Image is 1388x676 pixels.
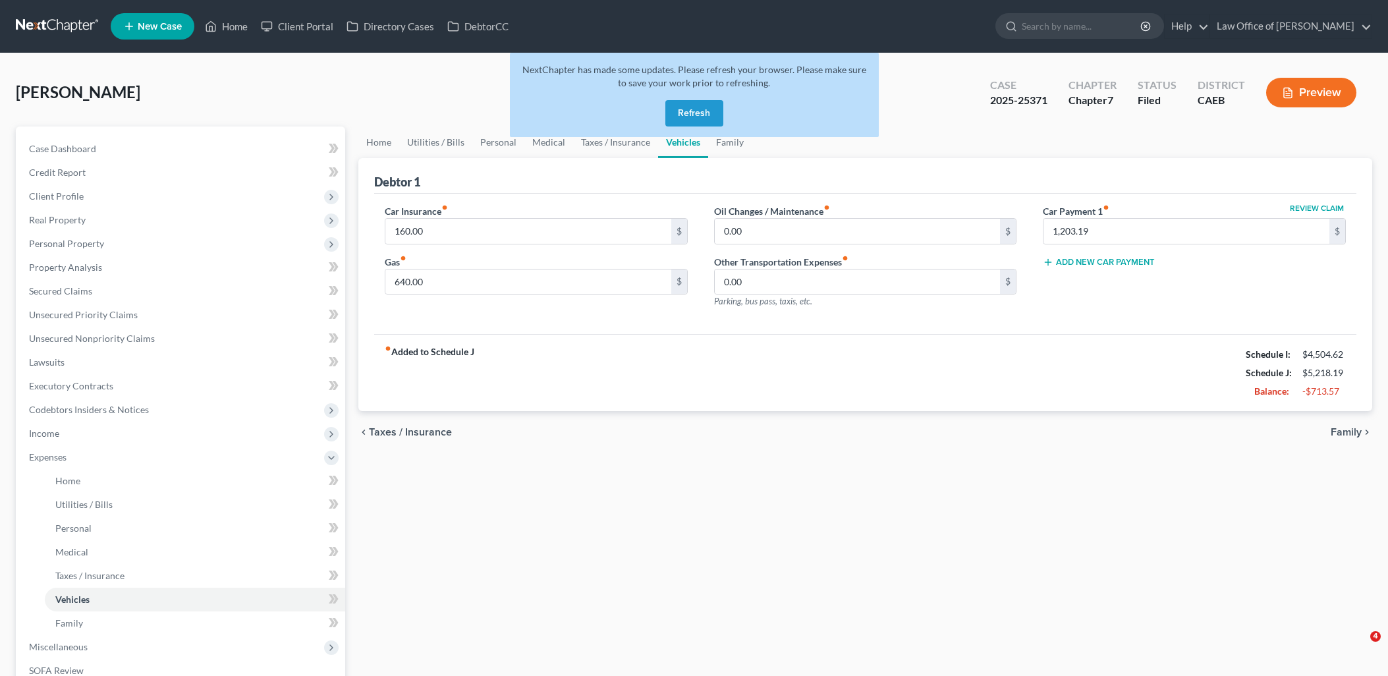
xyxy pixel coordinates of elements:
[29,641,88,652] span: Miscellaneous
[1069,93,1117,108] div: Chapter
[55,475,80,486] span: Home
[1069,78,1117,93] div: Chapter
[671,269,687,295] div: $
[29,333,155,344] span: Unsecured Nonpriority Claims
[18,137,345,161] a: Case Dashboard
[1043,204,1109,218] label: Car Payment 1
[385,255,406,269] label: Gas
[29,404,149,415] span: Codebtors Insiders & Notices
[522,64,866,88] span: NextChapter has made some updates. Please refresh your browser. Please make sure to save your wor...
[714,296,812,306] span: Parking, bus pass, taxis, etc.
[55,617,83,629] span: Family
[823,204,830,211] i: fiber_manual_record
[1343,631,1375,663] iframe: Intercom live chat
[55,546,88,557] span: Medical
[18,374,345,398] a: Executory Contracts
[1138,93,1177,108] div: Filed
[18,256,345,279] a: Property Analysis
[55,499,113,510] span: Utilities / Bills
[1266,78,1356,107] button: Preview
[1302,348,1346,361] div: $4,504.62
[400,255,406,262] i: fiber_manual_record
[1103,204,1109,211] i: fiber_manual_record
[18,303,345,327] a: Unsecured Priority Claims
[29,238,104,249] span: Personal Property
[138,22,182,32] span: New Case
[472,127,524,158] a: Personal
[671,219,687,244] div: $
[1288,204,1346,212] button: Review Claim
[18,327,345,351] a: Unsecured Nonpriority Claims
[715,269,1001,295] input: --
[385,269,671,295] input: --
[358,427,452,437] button: chevron_left Taxes / Insurance
[385,219,671,244] input: --
[385,204,448,218] label: Car Insurance
[374,174,420,190] div: Debtor 1
[1246,367,1292,378] strong: Schedule J:
[45,611,345,635] a: Family
[29,451,67,463] span: Expenses
[385,345,474,401] strong: Added to Schedule J
[1362,427,1372,437] i: chevron_right
[29,665,84,676] span: SOFA Review
[715,219,1001,244] input: --
[1043,257,1155,268] button: Add New Car Payment
[1302,385,1346,398] div: -$713.57
[441,14,515,38] a: DebtorCC
[45,469,345,493] a: Home
[714,204,830,218] label: Oil Changes / Maintenance
[45,564,345,588] a: Taxes / Insurance
[1210,14,1372,38] a: Law Office of [PERSON_NAME]
[714,255,848,269] label: Other Transportation Expenses
[29,428,59,439] span: Income
[358,427,369,437] i: chevron_left
[990,93,1047,108] div: 2025-25371
[29,167,86,178] span: Credit Report
[198,14,254,38] a: Home
[1331,427,1372,437] button: Family chevron_right
[1000,269,1016,295] div: $
[665,100,723,127] button: Refresh
[29,190,84,202] span: Client Profile
[358,127,399,158] a: Home
[1138,78,1177,93] div: Status
[45,588,345,611] a: Vehicles
[1022,14,1142,38] input: Search by name...
[385,345,391,352] i: fiber_manual_record
[55,522,92,534] span: Personal
[29,285,92,296] span: Secured Claims
[29,356,65,368] span: Lawsuits
[18,279,345,303] a: Secured Claims
[1329,219,1345,244] div: $
[1107,94,1113,106] span: 7
[55,594,90,605] span: Vehicles
[1370,631,1381,642] span: 4
[18,351,345,374] a: Lawsuits
[18,161,345,184] a: Credit Report
[340,14,441,38] a: Directory Cases
[1198,93,1245,108] div: CAEB
[1254,385,1289,397] strong: Balance:
[990,78,1047,93] div: Case
[1000,219,1016,244] div: $
[842,255,848,262] i: fiber_manual_record
[1302,366,1346,380] div: $5,218.19
[29,309,138,320] span: Unsecured Priority Claims
[55,570,125,581] span: Taxes / Insurance
[45,493,345,517] a: Utilities / Bills
[45,540,345,564] a: Medical
[16,82,140,101] span: [PERSON_NAME]
[1246,349,1291,360] strong: Schedule I:
[1043,219,1329,244] input: --
[399,127,472,158] a: Utilities / Bills
[1165,14,1209,38] a: Help
[369,427,452,437] span: Taxes / Insurance
[29,214,86,225] span: Real Property
[45,517,345,540] a: Personal
[29,262,102,273] span: Property Analysis
[29,380,113,391] span: Executory Contracts
[1331,427,1362,437] span: Family
[254,14,340,38] a: Client Portal
[29,143,96,154] span: Case Dashboard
